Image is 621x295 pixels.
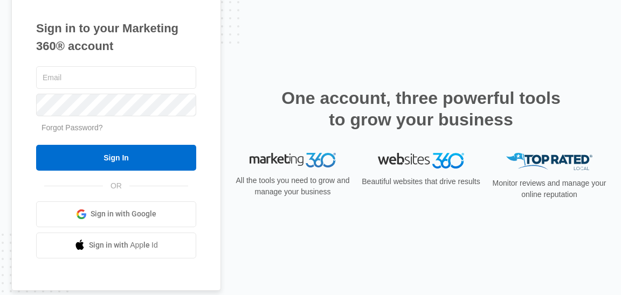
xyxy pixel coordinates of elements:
[378,153,464,168] img: Websites 360
[506,153,592,171] img: Top Rated Local
[91,208,156,220] span: Sign in with Google
[278,87,564,130] h2: One account, three powerful tools to grow your business
[36,66,196,89] input: Email
[250,153,336,168] img: Marketing 360
[36,233,196,258] a: Sign in with Apple Id
[36,201,196,227] a: Sign in with Google
[36,145,196,171] input: Sign In
[42,123,103,132] a: Forgot Password?
[489,178,610,200] p: Monitor reviews and manage your online reputation
[361,176,481,187] p: Beautiful websites that drive results
[89,240,158,251] span: Sign in with Apple Id
[232,175,353,198] p: All the tools you need to grow and manage your business
[103,180,129,192] span: OR
[36,19,196,55] h1: Sign in to your Marketing 360® account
